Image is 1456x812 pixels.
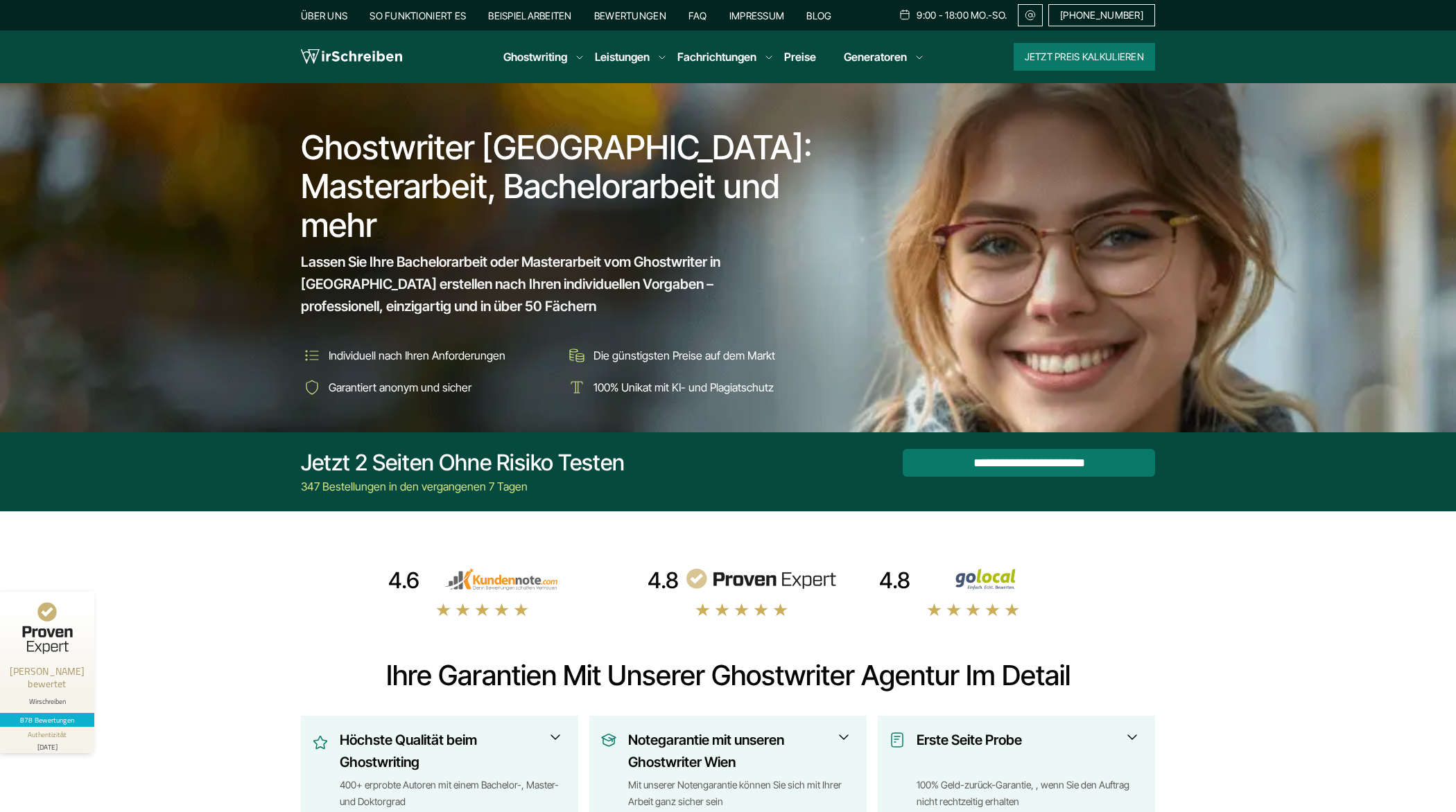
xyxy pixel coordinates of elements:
[784,50,816,64] a: Preise
[648,567,679,594] div: 4.8
[301,376,323,398] img: Garantiert anonym und sicher
[370,10,466,21] a: So funktioniert es
[435,602,530,617] img: stars
[301,344,556,367] li: Individuell nach Ihren Anforderungen
[28,730,67,740] div: Authentizität
[1048,4,1155,26] a: [PHONE_NUMBER]
[917,777,1144,810] div: 100% Geld-zurück-Garantie, , wenn Sie den Auftrag nicht rechtzeitig erhalten
[340,729,558,773] h3: Höchste Qualität beim Ghostwriting
[1024,10,1037,21] img: Email
[594,10,666,21] a: Bewertungen
[926,602,1021,617] img: stars
[6,697,89,706] div: Wirschreiben
[301,10,347,21] a: Über uns
[677,48,756,65] a: Fachrichtungen
[1060,10,1143,21] span: [PHONE_NUMBER]
[844,48,907,65] a: Generatoren
[340,777,567,810] div: 400+ erprobte Autoren mit einem Bachelor-, Master- und Doktorgrad
[566,376,821,398] li: 100% Unikat mit KI- und Plagiatschutz
[628,777,856,810] div: Mit unserer Notengarantie können Sie sich mit Ihrer Arbeit ganz sicher sein
[566,376,588,398] img: 100% Unikat mit KI- und Plagiatschutz
[503,48,567,65] a: Ghostwriting
[628,729,847,773] h3: Notegarantie mit unseren Ghostwriter Wien
[301,478,625,495] div: 347 Bestellungen in den vergangenen 7 Tagen
[425,568,578,590] img: kundennote
[1014,43,1155,71] button: Jetzt Preis kalkulieren
[806,10,831,21] a: Blog
[889,732,905,748] img: Erste Seite Probe
[388,567,419,594] div: 4.6
[488,10,571,21] a: Beispielarbeiten
[695,602,789,617] img: stars
[312,732,329,754] img: Höchste Qualität beim Ghostwriting
[879,567,910,594] div: 4.8
[6,740,89,750] div: [DATE]
[688,10,707,21] a: FAQ
[301,344,323,367] img: Individuell nach Ihren Anforderungen
[301,251,796,317] span: Lassen Sie Ihre Bachelorarbeit oder Masterarbeit vom Ghostwriter in [GEOGRAPHIC_DATA] erstellen n...
[301,376,556,398] li: Garantiert anonym und sicher
[684,568,837,590] img: provenexpert reviews
[600,732,617,748] img: Notegarantie mit unseren Ghostwriter Wien
[595,48,650,65] a: Leistungen
[917,10,1007,21] span: 9:00 - 18:00 Mo.-So.
[729,10,785,21] a: Impressum
[301,128,822,245] h1: Ghostwriter [GEOGRAPHIC_DATA]: Masterarbeit, Bachelorarbeit und mehr
[301,449,625,477] div: Jetzt 2 Seiten ohne Risiko testen
[917,729,1135,773] h3: Erste Seite Probe
[566,344,588,367] img: Die günstigsten Preise auf dem Markt
[566,344,821,367] li: Die günstigsten Preise auf dem Markt
[916,568,1068,590] img: Wirschreiben Bewertungen
[301,46,402,67] img: logo wirschreiben
[899,9,911,20] img: Schedule
[301,659,1155,692] h2: Ihre Garantien mit unserer Ghostwriter Agentur im Detail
